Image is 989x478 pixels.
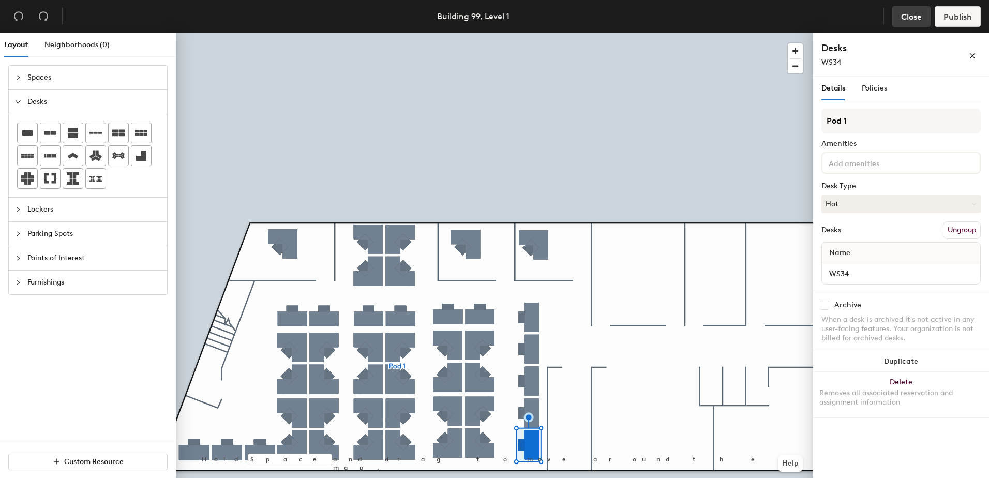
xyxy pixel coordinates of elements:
[834,301,861,309] div: Archive
[27,66,161,89] span: Spaces
[819,389,983,407] div: Removes all associated reservation and assignment information
[821,226,841,234] div: Desks
[4,40,28,49] span: Layout
[969,52,976,59] span: close
[437,10,510,23] div: Building 99, Level 1
[824,266,978,281] input: Unnamed desk
[15,206,21,213] span: collapsed
[821,140,981,148] div: Amenities
[901,12,922,22] span: Close
[27,271,161,294] span: Furnishings
[8,6,29,27] button: Undo (⌘ + Z)
[778,455,803,472] button: Help
[821,84,845,93] span: Details
[821,58,842,67] span: WS34
[15,74,21,81] span: collapsed
[892,6,931,27] button: Close
[943,221,981,239] button: Ungroup
[15,99,21,105] span: expanded
[15,231,21,237] span: collapsed
[821,182,981,190] div: Desk Type
[27,222,161,246] span: Parking Spots
[44,40,110,49] span: Neighborhoods (0)
[13,11,24,21] span: undo
[64,457,124,466] span: Custom Resource
[27,246,161,270] span: Points of Interest
[827,156,920,169] input: Add amenities
[824,244,856,262] span: Name
[821,315,981,343] div: When a desk is archived it's not active in any user-facing features. Your organization is not bil...
[15,255,21,261] span: collapsed
[935,6,981,27] button: Publish
[33,6,54,27] button: Redo (⌘ + ⇧ + Z)
[862,84,887,93] span: Policies
[15,279,21,286] span: collapsed
[821,195,981,213] button: Hot
[813,372,989,417] button: DeleteRemoves all associated reservation and assignment information
[27,90,161,114] span: Desks
[821,41,935,55] h4: Desks
[8,454,168,470] button: Custom Resource
[813,351,989,372] button: Duplicate
[27,198,161,221] span: Lockers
